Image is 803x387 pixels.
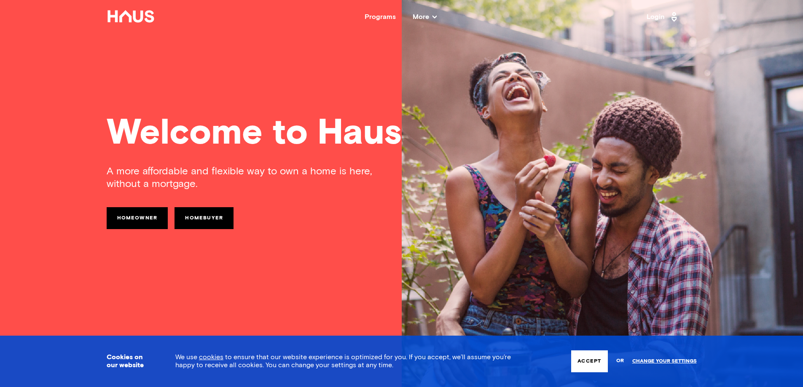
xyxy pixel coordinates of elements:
span: More [413,13,437,20]
div: A more affordable and flexible way to own a home is here, without a mortgage. [107,165,402,190]
a: Programs [365,13,396,20]
span: or [616,354,624,368]
a: Login [647,10,679,24]
h3: Cookies on our website [107,353,154,369]
a: Homebuyer [175,207,234,229]
a: cookies [199,354,223,360]
a: Change your settings [632,358,697,364]
a: Homeowner [107,207,168,229]
div: Welcome to Haus [107,116,697,152]
span: We use to ensure that our website experience is optimized for you. If you accept, we’ll assume yo... [175,354,511,368]
button: Accept [571,350,607,372]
